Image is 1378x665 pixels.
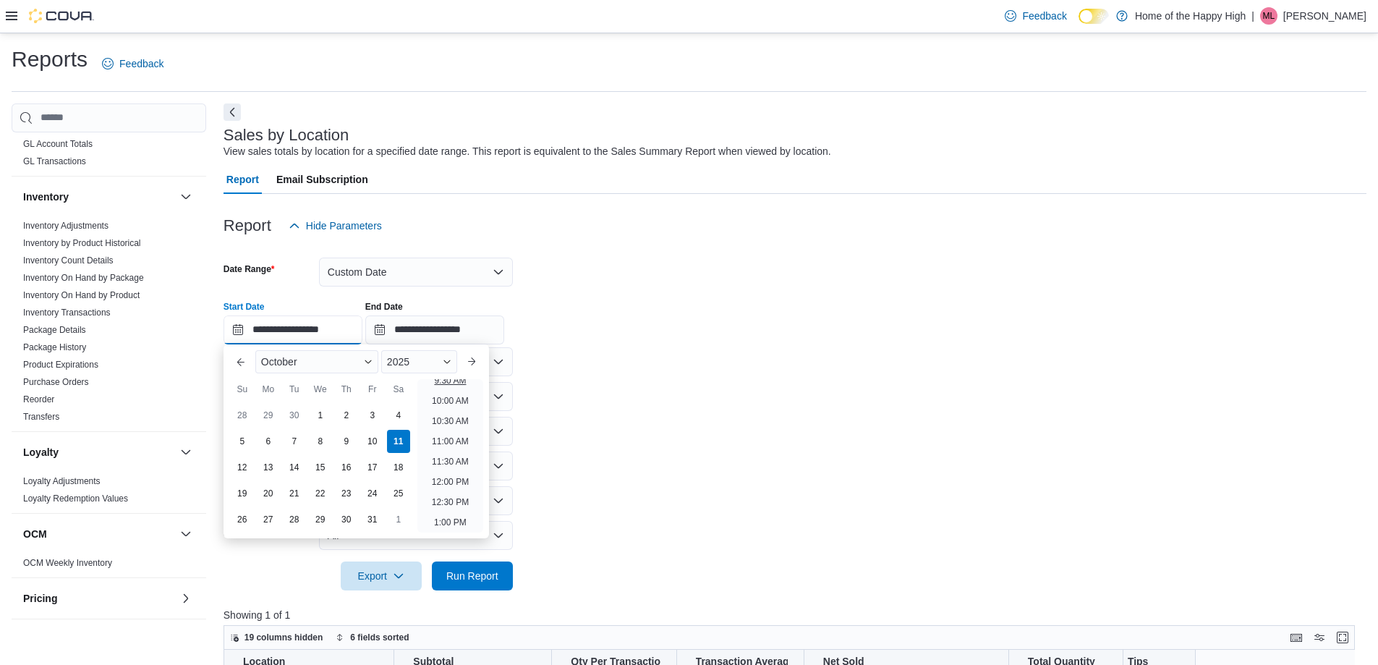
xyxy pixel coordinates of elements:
a: Inventory On Hand by Product [23,290,140,300]
div: Fr [361,378,384,401]
label: End Date [365,301,403,313]
button: Loyalty [23,445,174,459]
a: Reorder [23,394,54,404]
div: View sales totals by location for a specified date range. This report is equivalent to the Sales ... [224,144,831,159]
div: day-11 [387,430,410,453]
span: Loyalty Redemption Values [23,493,128,504]
button: Previous Month [229,350,252,373]
button: Products [177,631,195,648]
a: Inventory by Product Historical [23,238,141,248]
div: Loyalty [12,473,206,513]
div: OCM [12,554,206,577]
a: OCM Weekly Inventory [23,558,112,568]
div: Th [335,378,358,401]
span: GL Account Totals [23,138,93,150]
img: Cova [29,9,94,23]
span: ML [1263,7,1275,25]
span: Report [226,165,259,194]
h3: OCM [23,527,47,541]
div: Button. Open the year selector. 2025 is currently selected. [381,350,457,373]
div: day-15 [309,456,332,479]
div: day-4 [387,404,410,427]
p: | [1251,7,1254,25]
a: Inventory Adjustments [23,221,109,231]
div: day-1 [309,404,332,427]
a: Package History [23,342,86,352]
span: Package Details [23,324,86,336]
div: We [309,378,332,401]
button: Keyboard shortcuts [1288,629,1305,646]
a: GL Account Totals [23,139,93,149]
span: Inventory On Hand by Product [23,289,140,301]
div: day-10 [361,430,384,453]
input: Press the down key to enter a popover containing a calendar. Press the escape key to close the po... [224,315,362,344]
li: 11:00 AM [426,433,475,450]
span: Inventory Transactions [23,307,111,318]
span: Dark Mode [1079,24,1079,25]
button: Next month [460,350,483,373]
p: Showing 1 of 1 [224,608,1366,622]
div: Mo [257,378,280,401]
div: day-2 [335,404,358,427]
span: Reorder [23,394,54,405]
span: 2025 [387,356,409,368]
label: Date Range [224,263,275,275]
button: Loyalty [177,444,195,461]
button: Display options [1311,629,1328,646]
div: day-20 [257,482,280,505]
div: day-21 [283,482,306,505]
span: Purchase Orders [23,376,89,388]
a: Package Details [23,325,86,335]
div: day-17 [361,456,384,479]
input: Dark Mode [1079,9,1109,24]
a: Inventory On Hand by Package [23,273,144,283]
button: Open list of options [493,425,504,437]
div: day-30 [335,508,358,531]
button: Open list of options [493,391,504,402]
button: Enter fullscreen [1334,629,1351,646]
button: Pricing [177,590,195,607]
li: 1:00 PM [428,514,472,531]
div: day-27 [257,508,280,531]
div: day-26 [231,508,254,531]
button: 19 columns hidden [224,629,329,646]
a: Product Expirations [23,360,98,370]
div: Inventory [12,217,206,431]
li: 10:00 AM [426,392,475,410]
div: day-19 [231,482,254,505]
span: Transfers [23,411,59,423]
a: Loyalty Redemption Values [23,494,128,504]
button: Open list of options [493,356,504,368]
span: Feedback [119,56,163,71]
div: day-13 [257,456,280,479]
div: day-9 [335,430,358,453]
div: day-25 [387,482,410,505]
span: OCM Weekly Inventory [23,557,112,569]
span: 19 columns hidden [244,632,323,643]
button: Inventory [177,188,195,206]
div: day-28 [231,404,254,427]
p: Home of the Happy High [1135,7,1246,25]
div: day-14 [283,456,306,479]
span: 6 fields sorted [350,632,409,643]
span: Loyalty Adjustments [23,475,101,487]
button: 6 fields sorted [330,629,414,646]
a: Purchase Orders [23,377,89,387]
a: Feedback [96,49,169,78]
button: Hide Parameters [283,211,388,240]
div: day-6 [257,430,280,453]
button: Pricing [23,591,174,606]
div: day-29 [309,508,332,531]
li: 11:30 AM [426,453,475,470]
div: day-29 [257,404,280,427]
a: Inventory Count Details [23,255,114,266]
h3: Pricing [23,591,57,606]
div: day-12 [231,456,254,479]
div: day-7 [283,430,306,453]
div: day-3 [361,404,384,427]
input: Press the down key to open a popover containing a calendar. [365,315,504,344]
div: October, 2025 [229,402,412,533]
a: Loyalty Adjustments [23,476,101,486]
button: Inventory [23,190,174,204]
div: day-1 [387,508,410,531]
